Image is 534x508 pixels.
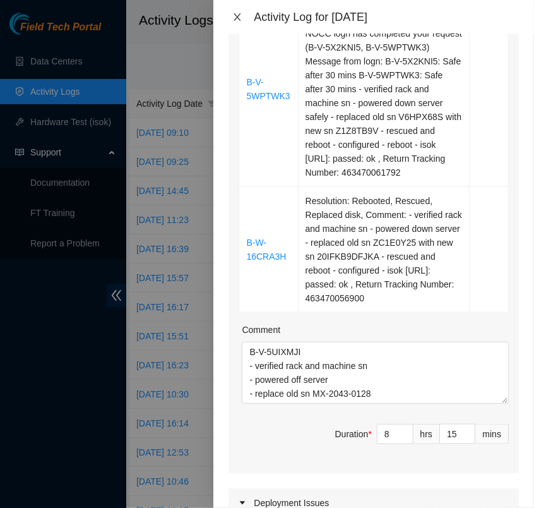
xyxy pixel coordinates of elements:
div: Activity Log for [DATE] [254,10,519,24]
label: Comment [242,323,280,337]
textarea: Comment [242,342,509,404]
div: hrs [413,424,440,444]
a: B-V-5WPTWK3 [246,77,290,101]
div: Duration [335,427,372,441]
td: Resolution: Rebooted, Rescued, Replaced disk, Comment: - verified rack and machine sn - powered d... [299,187,470,313]
a: B-W-16CRA3H [246,238,286,262]
span: caret-right [239,499,246,507]
button: Close [228,11,246,23]
div: mins [475,424,509,444]
span: close [232,12,242,22]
